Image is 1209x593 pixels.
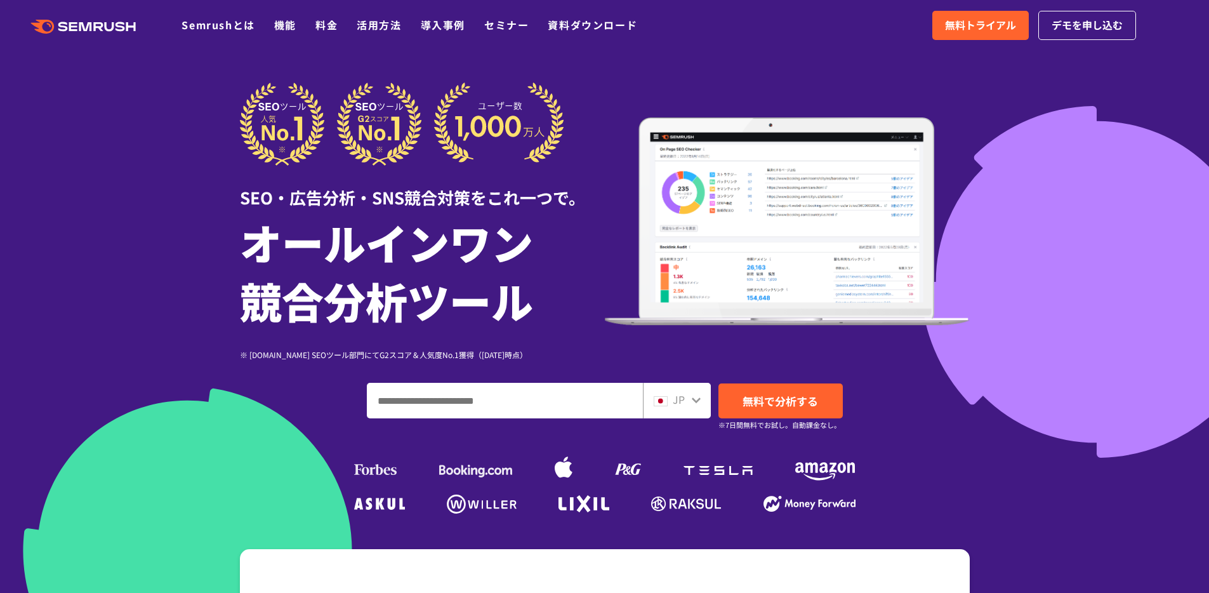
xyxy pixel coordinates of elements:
[743,393,818,409] span: 無料で分析する
[548,17,637,32] a: 資料ダウンロード
[932,11,1029,40] a: 無料トライアル
[1038,11,1136,40] a: デモを申し込む
[421,17,465,32] a: 導入事例
[240,349,605,361] div: ※ [DOMAIN_NAME] SEOツール部門にてG2スコア＆人気度No.1獲得（[DATE]時点）
[182,17,254,32] a: Semrushとは
[315,17,338,32] a: 料金
[357,17,401,32] a: 活用方法
[718,419,841,431] small: ※7日間無料でお試し。自動課金なし。
[274,17,296,32] a: 機能
[367,383,642,418] input: ドメイン、キーワードまたはURLを入力してください
[1052,17,1123,34] span: デモを申し込む
[945,17,1016,34] span: 無料トライアル
[718,383,843,418] a: 無料で分析する
[240,213,605,330] h1: オールインワン 競合分析ツール
[240,166,605,210] div: SEO・広告分析・SNS競合対策をこれ一つで。
[673,392,685,407] span: JP
[484,17,529,32] a: セミナー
